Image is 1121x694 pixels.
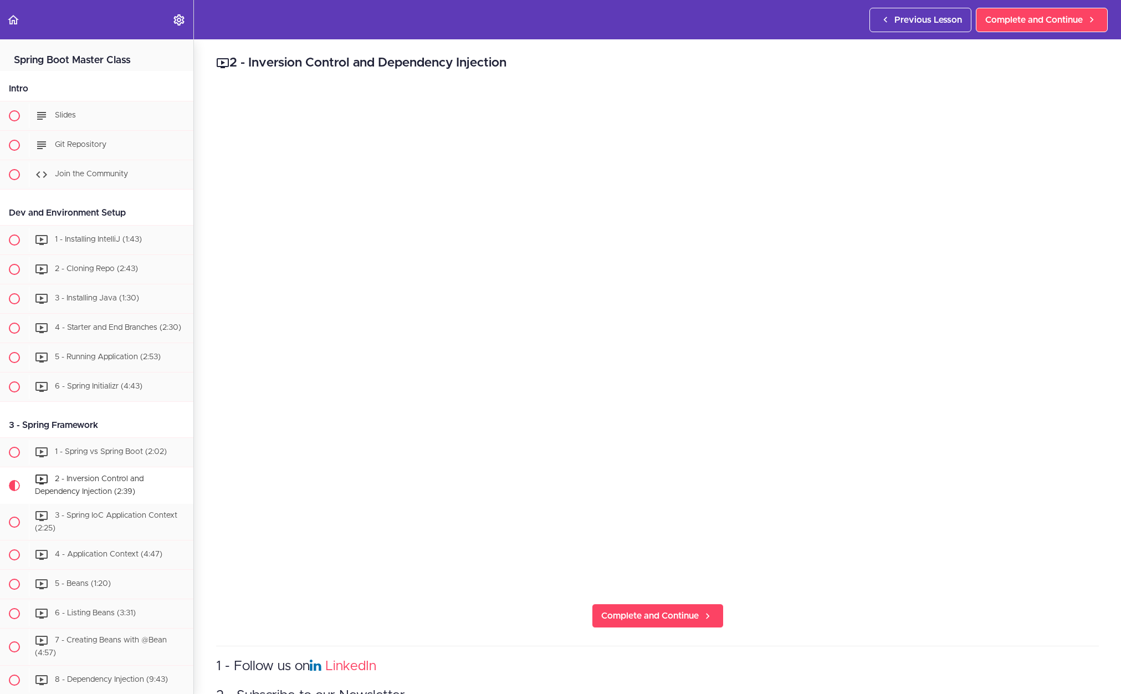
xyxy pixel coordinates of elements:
span: Join the Community [55,170,128,178]
span: 7 - Creating Beans with @Bean (4:57) [35,637,167,657]
span: 1 - Spring vs Spring Boot (2:02) [55,448,167,456]
span: Previous Lesson [894,13,962,27]
svg: Settings Menu [172,13,186,27]
span: 6 - Listing Beans (3:31) [55,610,136,618]
span: 5 - Running Application (2:53) [55,353,161,361]
a: Complete and Continue [976,8,1108,32]
span: 4 - Starter and End Branches (2:30) [55,324,181,331]
span: Slides [55,111,76,119]
span: 6 - Spring Initializr (4:43) [55,382,142,390]
h2: 2 - Inversion Control and Dependency Injection [216,54,1099,73]
span: Git Repository [55,141,106,149]
a: Previous Lesson [869,8,971,32]
svg: Back to course curriculum [7,13,20,27]
span: 3 - Installing Java (1:30) [55,294,139,302]
span: 8 - Dependency Injection (9:43) [55,676,168,683]
span: Complete and Continue [985,13,1083,27]
h3: 1 - Follow us on [216,657,1099,676]
span: 2 - Inversion Control and Dependency Injection (2:39) [35,475,144,496]
span: 5 - Beans (1:20) [55,580,111,588]
a: LinkedIn [325,660,376,673]
span: 2 - Cloning Repo (2:43) [55,265,138,273]
iframe: Video Player [216,89,1099,586]
a: Complete and Continue [592,604,724,628]
span: 3 - Spring IoC Application Context (2:25) [35,512,177,532]
span: 1 - Installing IntelliJ (1:43) [55,236,142,243]
span: Complete and Continue [601,609,699,622]
span: 4 - Application Context (4:47) [55,551,162,559]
